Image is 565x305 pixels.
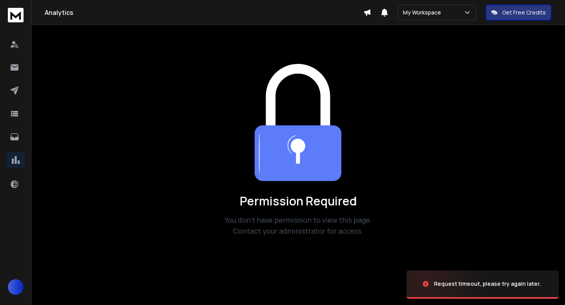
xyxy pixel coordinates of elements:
[210,214,386,236] p: You don't have permission to view this page. Contact your administrator for access.
[210,194,386,208] h1: Permission Required
[406,263,485,305] img: image
[486,5,551,20] button: Get Free Credits
[255,64,342,182] img: Team collaboration
[45,8,363,17] h1: Analytics
[403,9,444,16] p: My Workspace
[502,9,546,16] p: Get Free Credits
[8,8,24,22] img: logo
[434,280,541,288] div: Request timeout, please try again later.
